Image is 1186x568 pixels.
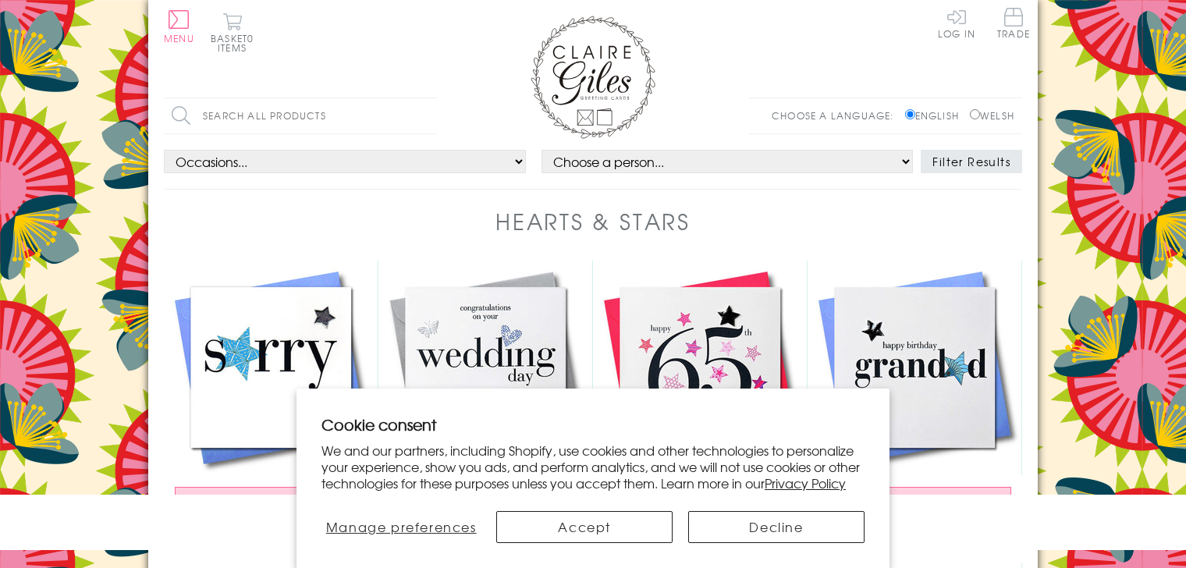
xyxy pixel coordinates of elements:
img: Wedding Congratulations Card, Silver Heart, fabric butterfly Embellished [378,261,593,475]
button: Menu [164,10,194,43]
h1: Hearts & Stars [495,205,691,237]
button: Filter Results [921,150,1022,173]
img: Birthday Card, Grandad, Blue Stars, Embellished with a shiny padded star [808,261,1022,475]
a: Privacy Policy [765,474,846,492]
img: Sympathy, Sorry, Thinking of you Card, Blue Star, Embellished with a padded star [164,261,378,475]
img: Birthday Card, Pink Stars, Happy 65th Birthday, Embellished with a padded star [593,261,808,475]
a: Wedding Congratulations Card, Silver Heart, fabric butterfly Embellished £3.50 Add to Basket [378,261,593,531]
span: Manage preferences [326,517,477,536]
a: Trade [997,8,1030,41]
input: English [905,109,915,119]
input: Search [421,98,437,133]
button: Accept [496,511,673,543]
a: Log In [938,8,975,38]
button: Manage preferences [321,511,481,543]
label: Welsh [970,108,1014,122]
a: Birthday Card, Grandad, Blue Stars, Embellished with a shiny padded star £3.50 Add to Basket [808,261,1022,531]
input: Search all products [164,98,437,133]
button: Basket0 items [211,12,254,52]
button: Decline [688,511,865,543]
button: £3.50 Add to Basket [818,487,1012,516]
span: Trade [997,8,1030,38]
p: We and our partners, including Shopify, use cookies and other technologies to personalize your ex... [321,442,865,491]
span: Menu [164,31,194,45]
img: Claire Giles Greetings Cards [531,16,655,139]
h2: Cookie consent [321,414,865,435]
button: £3.50 Add to Basket [175,487,368,516]
label: English [905,108,967,122]
span: 0 items [218,31,254,55]
a: Birthday Card, Pink Stars, Happy 65th Birthday, Embellished with a padded star £3.50 Add to Basket [593,261,808,531]
p: Choose a language: [772,108,902,122]
a: Sympathy, Sorry, Thinking of you Card, Blue Star, Embellished with a padded star £3.50 Add to Basket [164,261,378,531]
input: Welsh [970,109,980,119]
